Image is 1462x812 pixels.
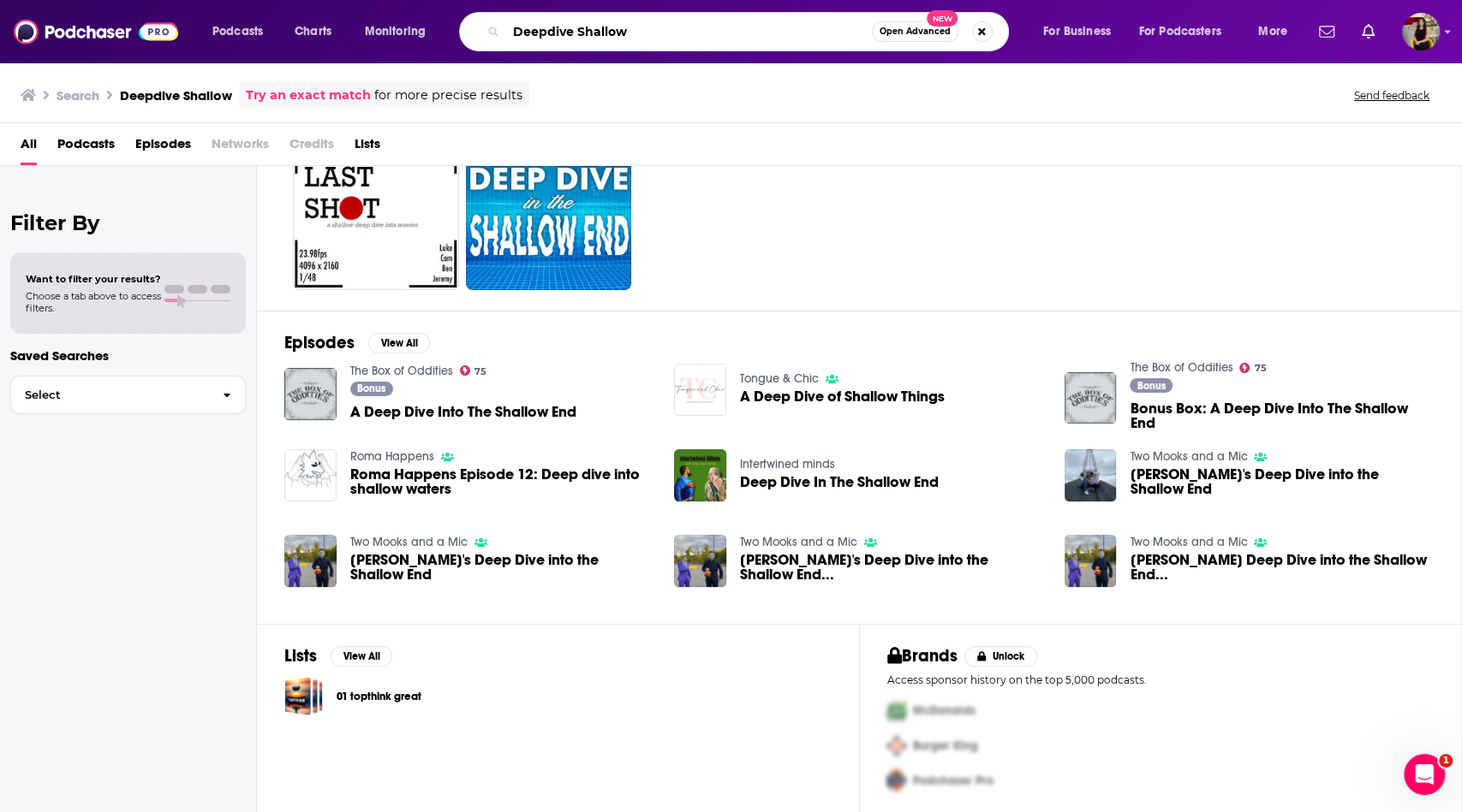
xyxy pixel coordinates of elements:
[289,130,334,165] span: Credits
[374,86,522,105] span: for more precise results
[57,130,115,165] a: Podcasts
[913,703,976,718] span: McDonalds
[14,15,178,48] img: Podchaser - Follow, Share and Rate Podcasts
[1402,13,1440,50] span: Logged in as cassey
[1137,381,1166,391] span: Bonus
[357,383,385,394] span: Bonus
[1355,17,1381,46] a: Show notifications dropdown
[21,130,37,165] a: All
[964,646,1037,667] button: Unlock
[1130,401,1434,430] a: Bonus Box: A Deep Dive Into The Shallow End
[740,389,945,404] a: A Deep Dive of Shallow Things
[1239,363,1267,373] a: 75
[872,21,958,42] button: Open AdvancedNew
[350,553,654,582] span: [PERSON_NAME]'s Deep Dive into the Shallow End
[284,645,317,667] h2: Lists
[284,645,392,667] a: ListsView All
[350,405,576,419] a: A Deep Dive Into The Shallow End
[674,535,726,587] img: Devin's Deep Dive into the Shallow End...
[740,535,857,549] a: Two Mooks and a Mic
[10,376,246,414] button: Select
[368,333,430,353] button: View All
[350,467,654,496] a: Roma Happens Episode 12: Deep dive into shallow waters
[1349,88,1435,103] button: Send feedback
[1130,553,1434,582] span: [PERSON_NAME] Deep Dive into the Shallow End...
[350,364,453,378] a: The Box of Oddities
[1130,535,1247,549] a: Two Mooks and a Mic
[1130,553,1434,582] a: Grant's Deep Dive into the Shallow End...
[887,673,1435,686] p: Access sponsor history on the top 5,000 podcasts.
[1128,18,1246,45] button: open menu
[135,130,191,165] span: Episodes
[674,364,726,416] img: A Deep Dive of Shallow Things
[506,18,872,45] input: Search podcasts, credits, & more...
[284,368,337,420] img: A Deep Dive Into The Shallow End
[295,20,331,44] span: Charts
[200,18,285,45] button: open menu
[740,457,835,471] a: Intertwined minds
[1130,467,1434,496] a: Odey's Deep Dive into the Shallow End
[1439,754,1453,768] span: 1
[246,86,371,105] a: Try an exact match
[887,645,958,667] h2: Brands
[26,290,161,314] span: Choose a tab above to access filters.
[212,130,269,165] span: Networks
[474,368,486,376] span: 75
[284,535,337,587] img: Zach's Deep Dive into the Shallow End
[1130,467,1434,496] span: [PERSON_NAME]'s Deep Dive into the Shallow End
[1402,13,1440,50] button: Show profile menu
[353,18,448,45] button: open menu
[1065,372,1117,424] img: Bonus Box: A Deep Dive Into The Shallow End
[212,20,263,44] span: Podcasts
[1258,20,1287,44] span: More
[1043,20,1111,44] span: For Business
[284,332,430,353] a: EpisodesView All
[365,20,426,44] span: Monitoring
[1065,535,1117,587] img: Grant's Deep Dive into the Shallow End...
[26,273,161,285] span: Want to filter your results?
[1139,20,1221,44] span: For Podcasters
[1404,754,1445,795] iframe: Intercom live chat
[1402,13,1440,50] img: User Profile
[331,646,392,667] button: View All
[350,449,434,464] a: Roma Happens
[1130,360,1232,375] a: The Box of Oddities
[284,677,323,715] a: 01 topthink great
[913,738,978,753] span: Burger King
[740,371,819,386] a: Tongue & Chic
[355,130,380,165] a: Lists
[740,553,1044,582] a: Devin's Deep Dive into the Shallow End...
[284,332,355,353] h2: Episodes
[10,210,246,235] h2: Filter By
[1031,18,1132,45] button: open menu
[880,728,913,763] img: Second Pro Logo
[913,773,994,788] span: Podchaser Pro
[475,12,1025,51] div: Search podcasts, credits, & more...
[1255,365,1267,372] span: 75
[284,449,337,501] img: Roma Happens Episode 12: Deep dive into shallow waters
[350,535,468,549] a: Two Mooks and a Mic
[1312,17,1341,46] a: Show notifications dropdown
[57,87,99,104] h3: Search
[1065,449,1117,501] img: Odey's Deep Dive into the Shallow End
[674,449,726,501] img: Deep Dive In The Shallow End
[740,475,939,489] a: Deep Dive In The Shallow End
[460,365,487,376] a: 75
[283,18,342,45] a: Charts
